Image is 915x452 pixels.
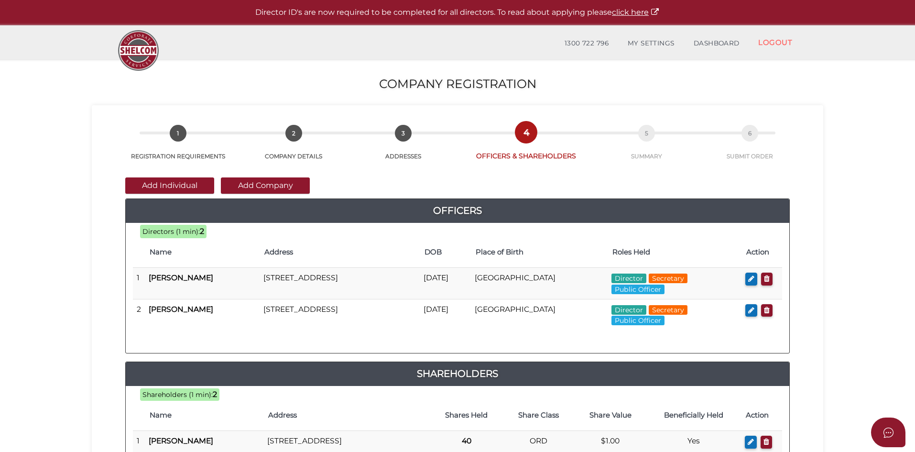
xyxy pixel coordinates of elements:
[221,177,310,194] button: Add Company
[420,268,471,299] td: [DATE]
[651,411,737,419] h4: Beneficially Held
[471,299,608,330] td: [GEOGRAPHIC_DATA]
[518,124,534,141] span: 4
[113,25,163,76] img: Logo
[507,411,569,419] h4: Share Class
[618,34,684,53] a: MY SETTINGS
[116,135,240,160] a: 1REGISTRATION REQUIREMENTS
[285,125,302,142] span: 2
[435,411,498,419] h4: Shares Held
[133,299,145,330] td: 2
[476,248,603,256] h4: Place of Birth
[125,177,214,194] button: Add Individual
[871,418,905,447] button: Open asap
[260,299,420,330] td: [STREET_ADDRESS]
[700,135,799,160] a: 6SUBMIT ORDER
[579,411,642,419] h4: Share Value
[649,305,687,315] span: Secretary
[24,7,891,18] p: Director ID's are now required to be completed for all directors. To read about applying please
[240,135,347,160] a: 2COMPANY DETAILS
[684,34,749,53] a: DASHBOARD
[264,248,415,256] h4: Address
[425,248,466,256] h4: DOB
[268,411,425,419] h4: Address
[126,203,789,218] a: Officers
[150,248,255,256] h4: Name
[149,305,213,314] b: [PERSON_NAME]
[150,411,259,419] h4: Name
[471,268,608,299] td: [GEOGRAPHIC_DATA]
[612,8,660,17] a: click here
[395,125,412,142] span: 3
[149,273,213,282] b: [PERSON_NAME]
[420,299,471,330] td: [DATE]
[142,227,200,236] span: Directors (1 min):
[611,305,646,315] span: Director
[348,135,459,160] a: 3ADDRESSES
[741,125,758,142] span: 6
[749,33,802,52] a: LOGOUT
[200,227,204,236] b: 2
[170,125,186,142] span: 1
[611,316,664,325] span: Public Officer
[611,274,646,283] span: Director
[213,390,217,399] b: 2
[260,268,420,299] td: [STREET_ADDRESS]
[611,285,664,294] span: Public Officer
[149,436,213,445] b: [PERSON_NAME]
[612,248,737,256] h4: Roles Held
[649,274,687,283] span: Secretary
[555,34,618,53] a: 1300 722 796
[142,390,213,399] span: Shareholders (1 min):
[126,366,789,381] a: Shareholders
[462,436,471,445] b: 40
[746,411,777,419] h4: Action
[593,135,700,160] a: 5SUMMARY
[638,125,655,142] span: 5
[459,134,593,161] a: 4OFFICERS & SHAREHOLDERS
[746,248,777,256] h4: Action
[133,268,145,299] td: 1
